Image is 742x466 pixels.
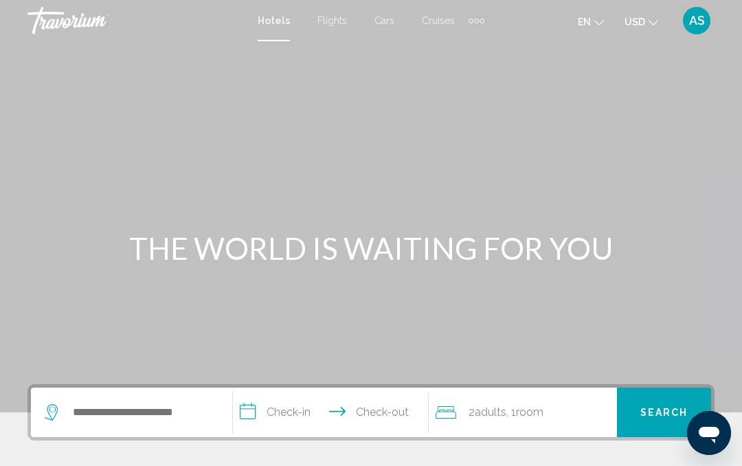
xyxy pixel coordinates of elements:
button: Travelers: 2 adults, 0 children [429,388,617,437]
span: 2 [469,403,506,422]
a: Flights [317,15,347,26]
button: Check in and out dates [233,388,428,437]
button: Change currency [625,12,658,32]
a: Cars [374,15,394,26]
iframe: Button to launch messaging window [687,411,731,455]
span: Adults [475,406,506,419]
span: Search [640,408,688,419]
span: AS [689,14,705,27]
a: Cruises [422,15,455,26]
h1: THE WORLD IS WAITING FOR YOU [113,230,629,266]
button: Change language [578,12,604,32]
button: User Menu [679,6,715,35]
div: Search widget [31,388,711,437]
button: Search [617,388,711,437]
span: , 1 [506,403,543,422]
span: en [578,16,591,27]
span: Room [516,406,543,419]
span: USD [625,16,645,27]
a: Hotels [258,15,290,26]
button: Extra navigation items [469,10,484,32]
a: Travorium [27,7,244,34]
